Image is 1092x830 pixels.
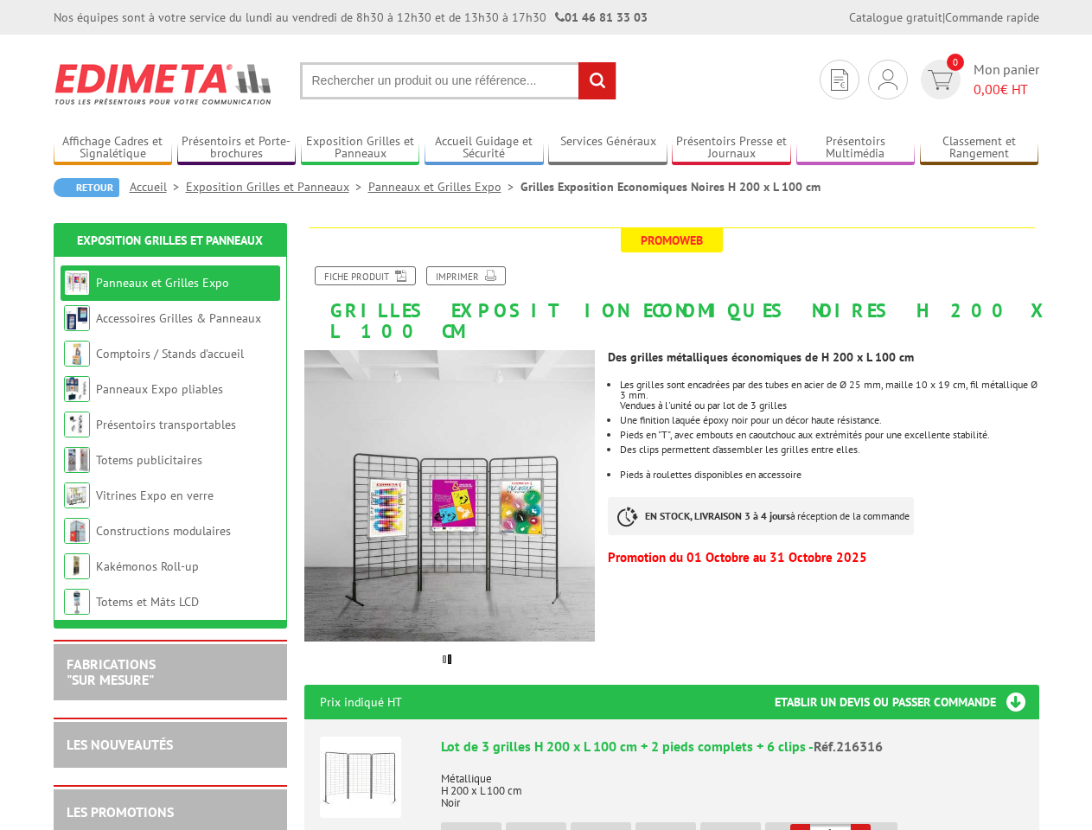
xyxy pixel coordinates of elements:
[974,80,1000,98] span: 0,00
[620,444,1038,455] p: Des clips permettent d’assembler les grilles entre elles.
[96,523,231,539] a: Constructions modulaires
[64,412,90,437] img: Présentoirs transportables
[608,497,914,535] p: à réception de la commande
[426,266,506,285] a: Imprimer
[54,9,648,26] div: Nos équipes sont à votre service du lundi au vendredi de 8h30 à 12h30 et de 13h30 à 17h30
[54,178,119,197] a: Retour
[849,9,1039,26] div: |
[67,803,174,820] a: LES PROMOTIONS
[974,80,1039,99] span: € HT
[96,381,223,397] a: Panneaux Expo pliables
[425,134,544,163] a: Accueil Guidage et Sécurité
[947,54,964,71] span: 0
[96,594,199,610] a: Totems et Mâts LCD
[300,62,616,99] input: Rechercher un produit ou une référence...
[672,134,791,163] a: Présentoirs Presse et Journaux
[368,179,520,195] a: Panneaux et Grilles Expo
[186,179,368,195] a: Exposition Grilles et Panneaux
[441,761,1024,809] p: Métallique H 200 x L 100 cm Noir
[304,350,596,642] img: grilles_exposition_economiques_216316_216306_216016_216116.jpg
[54,52,274,116] img: Edimeta
[64,376,90,402] img: Panneaux Expo pliables
[620,430,1038,440] li: Pieds en "T", avec embouts en caoutchouc aux extrémités pour une excellente stabilité.
[548,134,667,163] a: Services Généraux
[315,266,416,285] a: Fiche produit
[130,179,186,195] a: Accueil
[775,685,1039,719] h3: Etablir un devis ou passer commande
[96,310,261,326] a: Accessoires Grilles & Panneaux
[96,417,236,432] a: Présentoirs transportables
[64,447,90,473] img: Totems publicitaires
[64,518,90,544] img: Constructions modulaires
[64,589,90,615] img: Totems et Mâts LCD
[916,60,1039,99] a: devis rapide 0 Mon panier 0,00€ HT
[849,10,942,25] a: Catalogue gratuit
[96,452,202,468] a: Totems publicitaires
[920,134,1039,163] a: Classement et Rangement
[620,380,1038,400] p: Les grilles sont encadrées par des tubes en acier de Ø 25 mm, maille 10 x 19 cm, fil métallique Ø...
[96,559,199,574] a: Kakémonos Roll-up
[620,469,1038,480] li: Pieds à roulettes disponibles en accessoire
[620,400,1038,411] p: Vendues à l'unité ou par lot de 3 grilles
[878,69,897,90] img: devis rapide
[301,134,420,163] a: Exposition Grilles et Panneaux
[831,69,848,91] img: devis rapide
[67,736,173,753] a: LES NOUVEAUTÉS
[974,60,1039,99] span: Mon panier
[177,134,297,163] a: Présentoirs et Porte-brochures
[608,349,914,365] strong: Des grilles métalliques économiques de H 200 x L 100 cm
[645,509,790,522] strong: EN STOCK, LIVRAISON 3 à 4 jours
[620,415,1038,425] li: Une finition laquée époxy noir pour un décor haute résistance.
[578,62,616,99] input: rechercher
[64,270,90,296] img: Panneaux et Grilles Expo
[320,737,401,818] img: Lot de 3 grilles H 200 x L 100 cm + 2 pieds complets + 6 clips
[67,655,156,688] a: FABRICATIONS"Sur Mesure"
[96,275,229,290] a: Panneaux et Grilles Expo
[520,178,821,195] li: Grilles Exposition Economiques Noires H 200 x L 100 cm
[64,305,90,331] img: Accessoires Grilles & Panneaux
[96,346,244,361] a: Comptoirs / Stands d'accueil
[621,228,723,252] span: Promoweb
[928,70,953,90] img: devis rapide
[441,737,1024,757] div: Lot de 3 grilles H 200 x L 100 cm + 2 pieds complets + 6 clips -
[96,488,214,503] a: Vitrines Expo en verre
[796,134,916,163] a: Présentoirs Multimédia
[814,737,883,755] span: Réf.216316
[64,341,90,367] img: Comptoirs / Stands d'accueil
[945,10,1039,25] a: Commande rapide
[320,685,402,719] p: Prix indiqué HT
[64,553,90,579] img: Kakémonos Roll-up
[608,552,1038,563] p: Promotion du 01 Octobre au 31 Octobre 2025
[64,482,90,508] img: Vitrines Expo en verre
[77,233,263,248] a: Exposition Grilles et Panneaux
[555,10,648,25] strong: 01 46 81 33 03
[54,134,173,163] a: Affichage Cadres et Signalétique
